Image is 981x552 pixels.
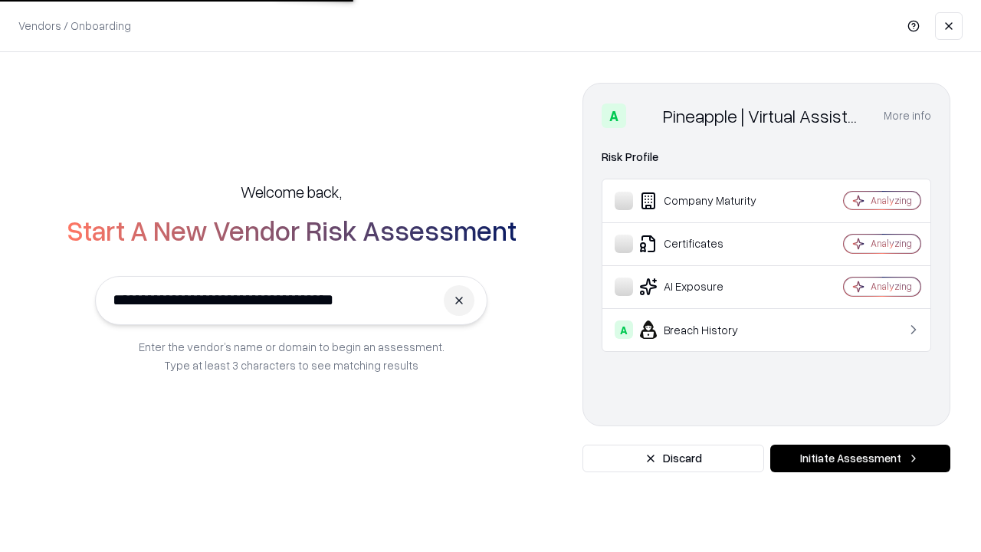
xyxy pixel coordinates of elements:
[602,148,931,166] div: Risk Profile
[615,320,633,339] div: A
[67,215,517,245] h2: Start A New Vendor Risk Assessment
[615,278,798,296] div: AI Exposure
[663,103,865,128] div: Pineapple | Virtual Assistant Agency
[582,445,764,472] button: Discard
[871,280,912,293] div: Analyzing
[615,192,798,210] div: Company Maturity
[871,194,912,207] div: Analyzing
[871,237,912,250] div: Analyzing
[602,103,626,128] div: A
[770,445,950,472] button: Initiate Assessment
[884,102,931,130] button: More info
[18,18,131,34] p: Vendors / Onboarding
[139,337,445,374] p: Enter the vendor’s name or domain to begin an assessment. Type at least 3 characters to see match...
[241,181,342,202] h5: Welcome back,
[615,235,798,253] div: Certificates
[615,320,798,339] div: Breach History
[632,103,657,128] img: Pineapple | Virtual Assistant Agency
